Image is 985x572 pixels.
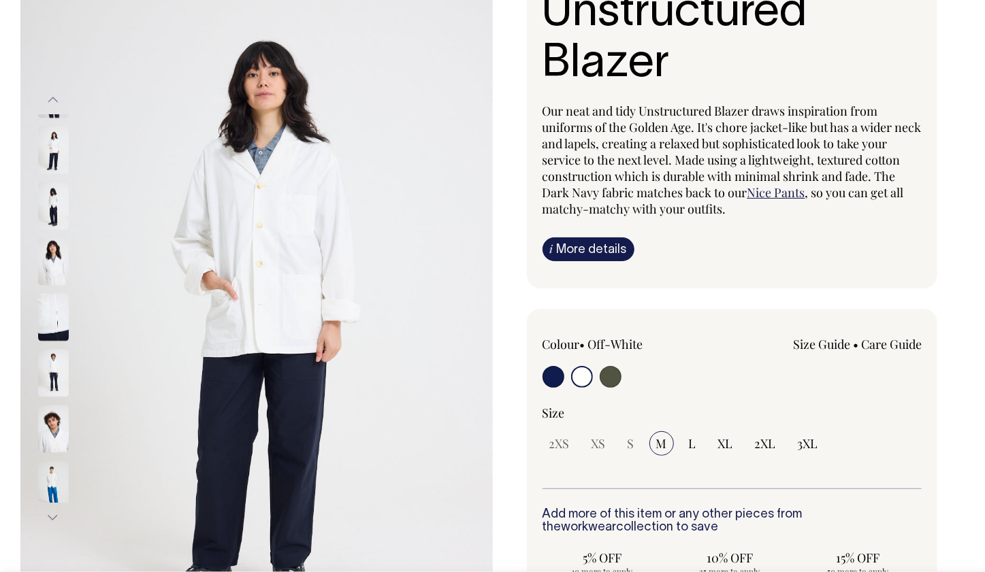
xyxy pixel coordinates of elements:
img: off-white [38,350,69,397]
input: 2XL [748,431,783,456]
span: 15% OFF [805,550,911,566]
a: Size Guide [793,336,850,352]
span: 2XS [549,435,570,452]
h6: Add more of this item or any other pieces from the collection to save [543,508,922,535]
span: 2XL [755,435,776,452]
span: XL [718,435,733,452]
img: off-white [38,405,69,453]
a: iMore details [543,237,634,261]
span: i [550,241,553,256]
a: workwear [562,522,617,533]
input: M [649,431,674,456]
span: L [689,435,696,452]
img: off-white [38,182,69,230]
span: XS [592,435,606,452]
img: off-white [38,294,69,341]
input: S [621,431,641,456]
span: Our neat and tidy Unstructured Blazer draws inspiration from uniforms of the Golden Age. It's cho... [543,103,922,201]
button: Previous [43,84,63,115]
button: Next [43,502,63,533]
a: Care Guide [861,336,922,352]
label: Off-White [588,336,643,352]
img: off-white [38,238,69,286]
div: Size [543,405,922,421]
img: off-white [38,461,69,509]
span: 10% OFF [677,550,783,566]
input: L [682,431,703,456]
span: S [628,435,634,452]
div: Colour [543,336,694,352]
span: , so you can get all matchy-matchy with your outfits. [543,184,904,217]
input: 2XS [543,431,577,456]
input: 3XL [791,431,825,456]
input: XS [585,431,613,456]
input: XL [711,431,740,456]
span: M [656,435,667,452]
span: 3XL [798,435,818,452]
img: off-white [38,127,69,174]
span: • [580,336,585,352]
span: 5% OFF [549,550,656,566]
a: Nice Pants [747,184,805,201]
span: • [853,336,858,352]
